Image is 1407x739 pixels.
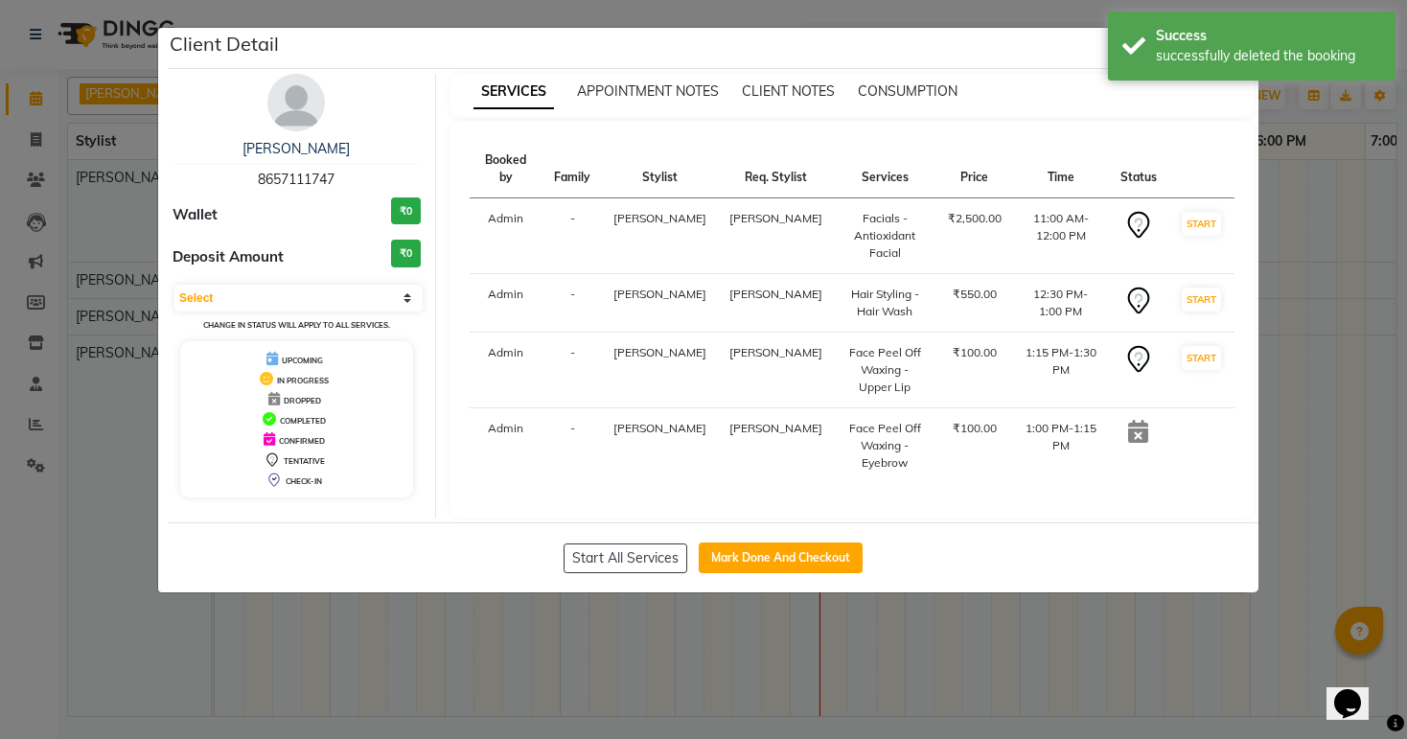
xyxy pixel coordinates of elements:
[470,274,543,333] td: Admin
[279,436,325,446] span: CONFIRMED
[948,344,1002,361] div: ₹100.00
[542,198,602,274] td: -
[470,198,543,274] td: Admin
[1156,46,1381,66] div: successfully deleted the booking
[542,333,602,408] td: -
[542,274,602,333] td: -
[173,246,284,268] span: Deposit Amount
[948,286,1002,303] div: ₹550.00
[286,476,322,486] span: CHECK-IN
[1013,140,1109,198] th: Time
[1013,408,1109,484] td: 1:00 PM-1:15 PM
[1156,26,1381,46] div: Success
[845,344,924,396] div: Face Peel Off Waxing - Upper Lip
[203,320,390,330] small: Change in status will apply to all services.
[718,140,834,198] th: Req. Stylist
[173,204,218,226] span: Wallet
[470,140,543,198] th: Booked by
[613,211,706,225] span: [PERSON_NAME]
[277,376,329,385] span: IN PROGRESS
[613,287,706,301] span: [PERSON_NAME]
[1182,212,1221,236] button: START
[542,140,602,198] th: Family
[1182,346,1221,370] button: START
[542,408,602,484] td: -
[729,345,822,359] span: [PERSON_NAME]
[267,74,325,131] img: avatar
[858,82,957,100] span: CONSUMPTION
[258,171,334,188] span: 8657111747
[470,333,543,408] td: Admin
[834,140,935,198] th: Services
[391,240,421,267] h3: ₹0
[845,420,924,472] div: Face Peel Off Waxing - Eyebrow
[170,30,279,58] h5: Client Detail
[280,416,326,426] span: COMPLETED
[1182,288,1221,312] button: START
[845,210,924,262] div: Facials - Antioxidant Facial
[1013,274,1109,333] td: 12:30 PM-1:00 PM
[1326,662,1388,720] iframe: chat widget
[613,345,706,359] span: [PERSON_NAME]
[729,421,822,435] span: [PERSON_NAME]
[284,456,325,466] span: TENTATIVE
[1013,198,1109,274] td: 11:00 AM-12:00 PM
[936,140,1013,198] th: Price
[242,140,350,157] a: [PERSON_NAME]
[613,421,706,435] span: [PERSON_NAME]
[1109,140,1168,198] th: Status
[391,197,421,225] h3: ₹0
[699,543,863,573] button: Mark Done And Checkout
[948,210,1002,227] div: ₹2,500.00
[742,82,835,100] span: CLIENT NOTES
[470,408,543,484] td: Admin
[473,75,554,109] span: SERVICES
[564,543,687,573] button: Start All Services
[282,356,323,365] span: UPCOMING
[729,287,822,301] span: [PERSON_NAME]
[845,286,924,320] div: Hair Styling - Hair Wash
[729,211,822,225] span: [PERSON_NAME]
[948,420,1002,437] div: ₹100.00
[577,82,719,100] span: APPOINTMENT NOTES
[284,396,321,405] span: DROPPED
[1013,333,1109,408] td: 1:15 PM-1:30 PM
[602,140,718,198] th: Stylist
